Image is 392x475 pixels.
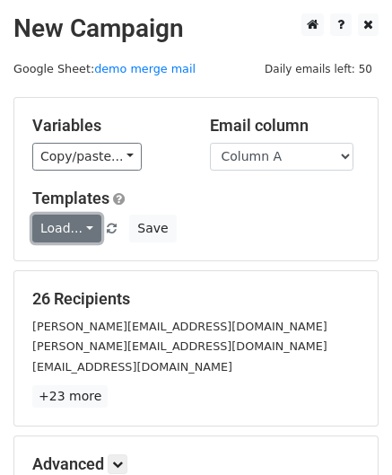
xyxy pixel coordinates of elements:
[32,215,101,242] a: Load...
[258,59,379,79] span: Daily emails left: 50
[13,13,379,44] h2: New Campaign
[32,360,232,374] small: [EMAIL_ADDRESS][DOMAIN_NAME]
[32,143,142,171] a: Copy/paste...
[302,389,392,475] iframe: Chat Widget
[32,320,327,333] small: [PERSON_NAME][EMAIL_ADDRESS][DOMAIN_NAME]
[210,116,361,136] h5: Email column
[13,62,196,75] small: Google Sheet:
[94,62,196,75] a: demo merge mail
[32,189,109,207] a: Templates
[32,116,183,136] h5: Variables
[32,289,360,309] h5: 26 Recipients
[32,454,360,474] h5: Advanced
[32,385,108,408] a: +23 more
[258,62,379,75] a: Daily emails left: 50
[129,215,176,242] button: Save
[32,339,327,353] small: [PERSON_NAME][EMAIL_ADDRESS][DOMAIN_NAME]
